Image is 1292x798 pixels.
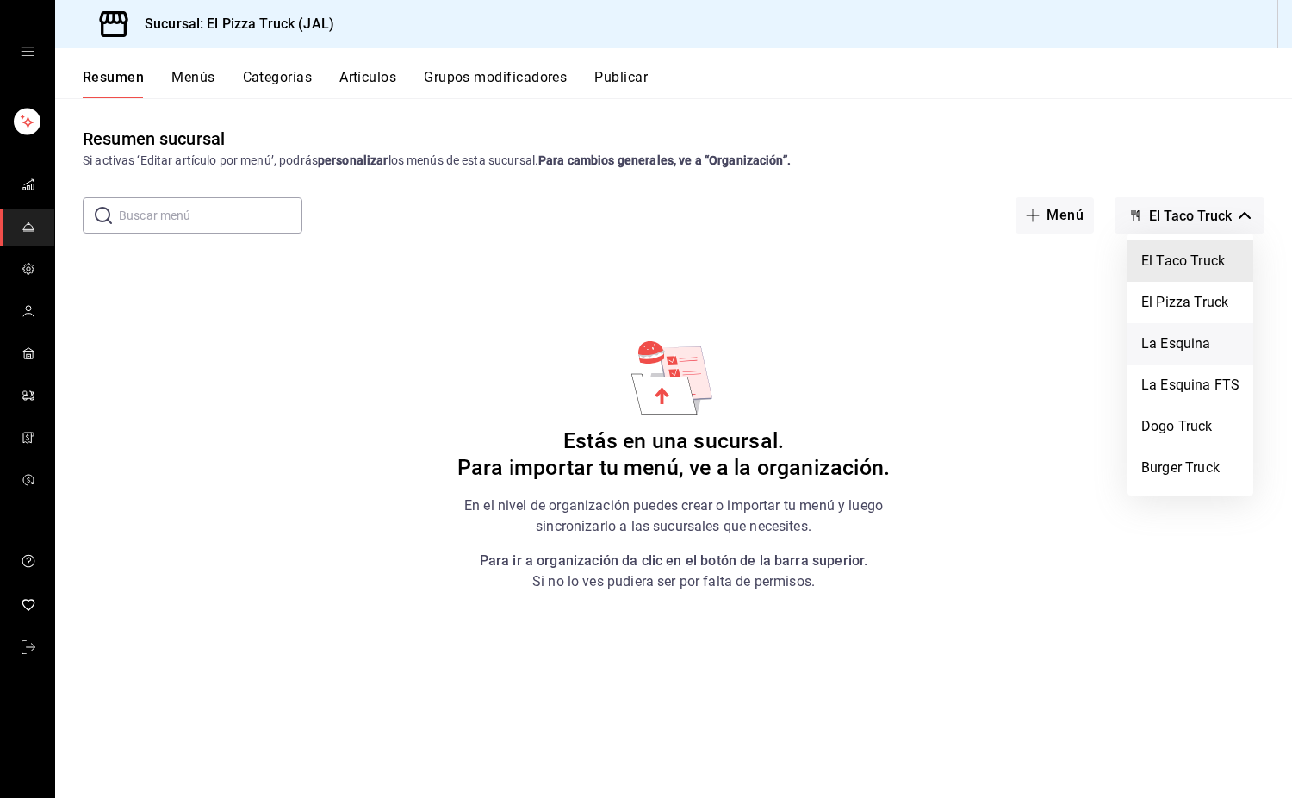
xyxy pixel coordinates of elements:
li: Burger Truck [1127,447,1253,489]
li: Dogo Truck [1127,406,1253,447]
li: La Esquina FTS [1127,365,1253,406]
li: La Esquina [1127,323,1253,365]
li: El Pizza Truck [1127,282,1253,323]
li: El Taco Truck [1127,240,1253,282]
